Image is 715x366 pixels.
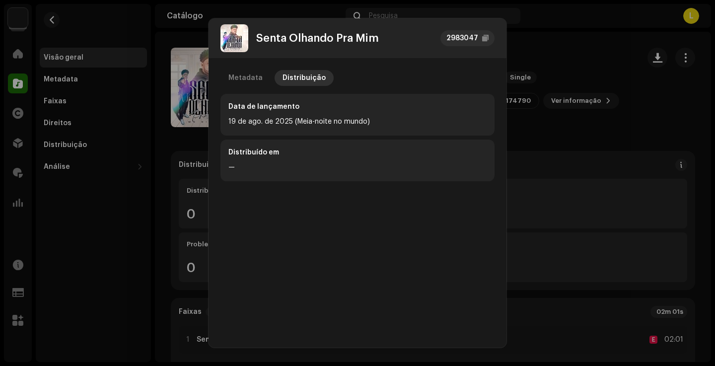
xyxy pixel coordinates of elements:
[228,147,487,161] div: Distribuído em
[228,116,487,128] div: 19 de ago. de 2025 (Meia-noite no mundo)
[446,32,478,44] div: 2983047
[228,161,487,173] div: —
[228,102,487,112] div: Data de lançamento
[228,70,263,86] div: Metadata
[256,32,379,44] div: Senta Olhando Pra Mim
[220,24,248,52] img: 3b220a52-a6d6-4429-a954-61970aa86afb
[283,70,326,86] div: Distribuição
